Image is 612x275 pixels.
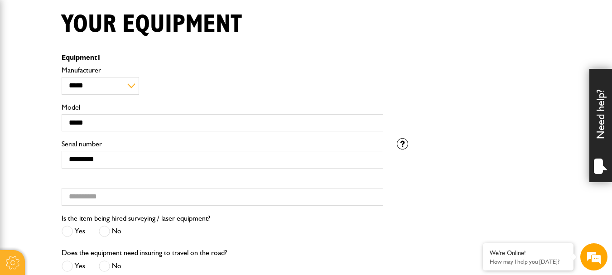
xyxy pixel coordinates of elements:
input: Enter your email address [12,111,165,130]
div: Chat with us now [47,51,152,63]
label: Is the item being hired surveying / laser equipment? [62,215,210,222]
textarea: Type your message and hit 'Enter' [12,164,165,196]
label: Manufacturer [62,67,383,74]
label: Model [62,104,383,111]
label: No [99,261,121,272]
p: How may I help you today? [490,258,567,265]
input: Enter your last name [12,84,165,104]
p: Equipment [62,54,383,61]
label: Serial number [62,140,383,148]
div: We're Online! [490,249,567,257]
div: Need help? [589,69,612,182]
input: Enter your phone number [12,137,165,157]
span: 1 [97,53,101,62]
label: Yes [62,226,85,237]
label: Does the equipment need insuring to travel on the road? [62,249,227,256]
label: No [99,226,121,237]
img: d_20077148190_company_1631870298795_20077148190 [15,50,38,63]
label: Yes [62,261,85,272]
div: Minimize live chat window [149,5,170,26]
em: Start Chat [123,212,164,225]
h1: Your equipment [62,10,242,40]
